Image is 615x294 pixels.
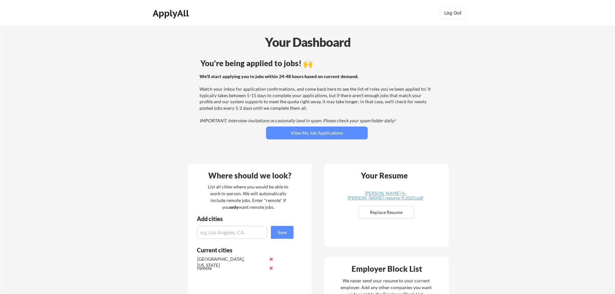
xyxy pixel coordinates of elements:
[197,247,286,253] div: Current cities
[197,226,267,239] input: e.g. Los Angeles, CA
[153,8,191,19] div: ApplyAll
[230,204,239,210] strong: only
[197,265,265,271] div: remote
[200,118,395,123] em: IMPORTANT: Interview invitations occasionally land in spam. Please check your spam folder daily!
[204,183,292,210] div: List all cities where you would be able to work in-person. We will automatically include remote j...
[200,59,433,67] div: You're being applied to jobs! 🙌
[352,172,416,179] div: Your Resume
[347,191,424,200] div: [PERSON_NAME]-h-[PERSON_NAME]-resume-9.2025.pdf
[190,172,310,179] div: Where should we look?
[200,73,432,124] div: Watch your inbox for application confirmations, and come back here to see the list of roles you'v...
[440,6,466,19] button: Log Out
[197,256,265,269] div: [GEOGRAPHIC_DATA], [US_STATE]
[347,191,424,201] a: [PERSON_NAME]-h-[PERSON_NAME]-resume-9.2025.pdf
[327,265,447,273] div: Employer Block List
[1,33,615,51] div: Your Dashboard
[200,74,358,79] strong: We'll start applying you to jobs within 24-48 hours based on current demand.
[266,127,368,139] button: View My Job Applications
[271,226,293,239] button: Save
[197,216,295,222] div: Add cities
